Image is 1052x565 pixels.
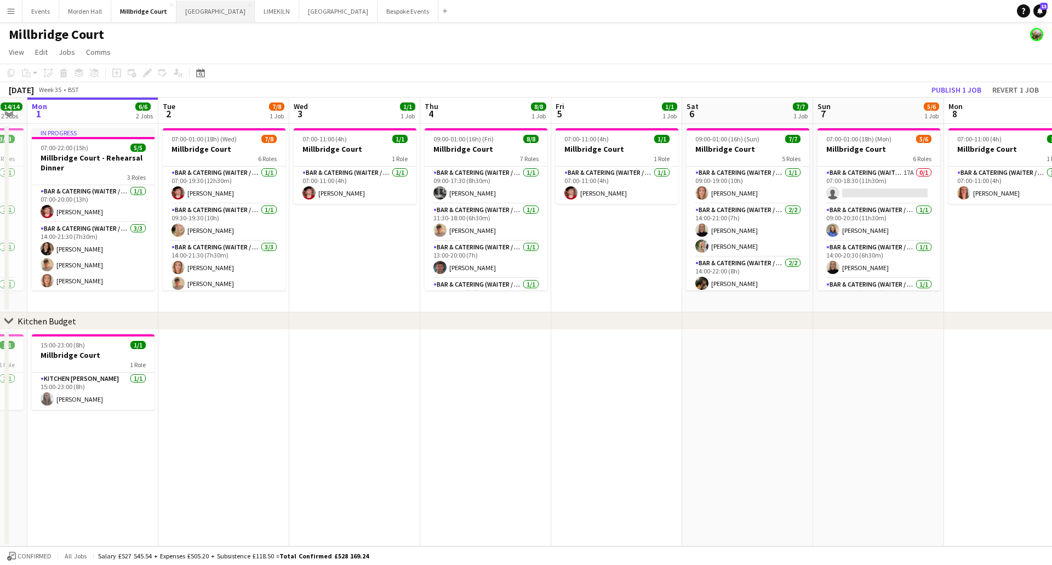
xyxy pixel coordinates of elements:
[425,144,547,154] h3: Millbridge Court
[948,101,963,111] span: Mon
[258,155,277,163] span: 6 Roles
[817,204,940,241] app-card-role: Bar & Catering (Waiter / waitress)1/109:00-20:30 (11h30m)[PERSON_NAME]
[82,45,115,59] a: Comms
[35,47,48,57] span: Edit
[817,144,940,154] h3: Millbridge Court
[817,278,940,316] app-card-role: Bar & Catering (Waiter / waitress)1/114:00-22:30 (8h30m)
[22,1,59,22] button: Events
[36,85,64,94] span: Week 35
[695,135,759,143] span: 09:00-01:00 (16h) (Sun)
[916,135,931,143] span: 5/6
[685,107,699,120] span: 6
[924,102,939,111] span: 5/6
[687,167,809,204] app-card-role: Bar & Catering (Waiter / waitress)1/109:00-19:00 (10h)[PERSON_NAME]
[130,341,146,349] span: 1/1
[68,85,79,94] div: BST
[163,101,175,111] span: Tue
[687,257,809,310] app-card-role: Bar & Catering (Waiter / waitress)2/214:00-22:00 (8h)[PERSON_NAME]
[817,241,940,278] app-card-role: Bar & Catering (Waiter / waitress)1/114:00-20:30 (6h30m)[PERSON_NAME]
[1033,4,1047,18] a: 13
[9,26,104,43] h1: Millbridge Court
[425,204,547,241] app-card-role: Bar & Catering (Waiter / waitress)1/111:30-18:00 (6h30m)[PERSON_NAME]
[687,128,809,290] app-job-card: 09:00-01:00 (16h) (Sun)7/7Millbridge Court5 RolesBar & Catering (Waiter / waitress)1/109:00-19:00...
[270,112,284,120] div: 1 Job
[554,107,564,120] span: 5
[556,101,564,111] span: Fri
[817,128,940,290] app-job-card: 07:00-01:00 (18h) (Mon)5/6Millbridge Court6 RolesBar & Catering (Waiter / waitress)17A0/107:00-18...
[269,102,284,111] span: 7/8
[294,144,416,154] h3: Millbridge Court
[302,135,347,143] span: 07:00-11:00 (4h)
[32,101,47,111] span: Mon
[98,552,369,560] div: Salary £527 545.54 + Expenses £505.20 + Subsistence £118.50 =
[32,334,155,410] app-job-card: 15:00-23:00 (8h)1/1Millbridge Court1 RoleKitchen [PERSON_NAME]1/115:00-23:00 (8h)[PERSON_NAME]
[793,102,808,111] span: 7/7
[687,101,699,111] span: Sat
[163,144,285,154] h3: Millbridge Court
[299,1,378,22] button: [GEOGRAPHIC_DATA]
[924,112,939,120] div: 1 Job
[392,155,408,163] span: 1 Role
[687,144,809,154] h3: Millbridge Court
[9,47,24,57] span: View
[41,341,85,349] span: 15:00-23:00 (8h)
[523,135,539,143] span: 8/8
[817,101,831,111] span: Sun
[32,222,155,292] app-card-role: Bar & Catering (Waiter / waitress)3/314:00-21:30 (7h30m)[PERSON_NAME][PERSON_NAME][PERSON_NAME]
[32,350,155,360] h3: Millbridge Court
[654,155,670,163] span: 1 Role
[163,241,285,310] app-card-role: Bar & Catering (Waiter / waitress)3/314:00-21:30 (7h30m)[PERSON_NAME][PERSON_NAME]
[392,135,408,143] span: 1/1
[127,173,146,181] span: 3 Roles
[826,135,891,143] span: 07:00-01:00 (18h) (Mon)
[111,1,176,22] button: Millbridge Court
[927,83,986,97] button: Publish 1 job
[400,102,415,111] span: 1/1
[662,112,677,120] div: 1 Job
[163,167,285,204] app-card-role: Bar & Catering (Waiter / waitress)1/107:00-19:30 (12h30m)[PERSON_NAME]
[425,167,547,204] app-card-role: Bar & Catering (Waiter / waitress)1/109:00-17:30 (8h30m)[PERSON_NAME]
[531,112,546,120] div: 1 Job
[279,552,369,560] span: Total Confirmed £528 169.24
[662,102,677,111] span: 1/1
[785,135,801,143] span: 7/7
[32,373,155,410] app-card-role: Kitchen [PERSON_NAME]1/115:00-23:00 (8h)[PERSON_NAME]
[531,102,546,111] span: 8/8
[5,550,53,562] button: Confirmed
[59,1,111,22] button: Morden Hall
[1040,3,1048,10] span: 13
[1,102,22,111] span: 14/14
[425,128,547,290] app-job-card: 09:00-01:00 (16h) (Fri)8/8Millbridge Court7 RolesBar & Catering (Waiter / waitress)1/109:00-17:30...
[171,135,237,143] span: 07:00-01:00 (18h) (Wed)
[816,107,831,120] span: 7
[30,107,47,120] span: 1
[163,204,285,241] app-card-role: Bar & Catering (Waiter / waitress)1/109:30-19:30 (10h)[PERSON_NAME]
[1,112,22,120] div: 2 Jobs
[1030,28,1043,41] app-user-avatar: Staffing Manager
[687,204,809,257] app-card-role: Bar & Catering (Waiter / waitress)2/214:00-21:00 (7h)[PERSON_NAME][PERSON_NAME]
[32,128,155,290] app-job-card: In progress07:00-22:00 (15h)5/5Millbridge Court - Rehearsal Dinner3 RolesBar & Catering (Waiter /...
[130,361,146,369] span: 1 Role
[135,102,151,111] span: 6/6
[18,552,52,560] span: Confirmed
[31,45,52,59] a: Edit
[654,135,670,143] span: 1/1
[18,316,76,327] div: Kitchen Budget
[41,144,88,152] span: 07:00-22:00 (15h)
[54,45,79,59] a: Jobs
[378,1,438,22] button: Bespoke Events
[176,1,255,22] button: [GEOGRAPHIC_DATA]
[556,128,678,204] div: 07:00-11:00 (4h)1/1Millbridge Court1 RoleBar & Catering (Waiter / waitress)1/107:00-11:00 (4h)[PE...
[425,241,547,278] app-card-role: Bar & Catering (Waiter / waitress)1/113:00-20:00 (7h)[PERSON_NAME]
[32,153,155,173] h3: Millbridge Court - Rehearsal Dinner
[32,185,155,222] app-card-role: Bar & Catering (Waiter / waitress)1/107:00-20:00 (13h)[PERSON_NAME]
[292,107,308,120] span: 3
[163,128,285,290] app-job-card: 07:00-01:00 (18h) (Wed)7/8Millbridge Court6 RolesBar & Catering (Waiter / waitress)1/107:00-19:30...
[86,47,111,57] span: Comms
[294,167,416,204] app-card-role: Bar & Catering (Waiter / waitress)1/107:00-11:00 (4h)[PERSON_NAME]
[261,135,277,143] span: 7/8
